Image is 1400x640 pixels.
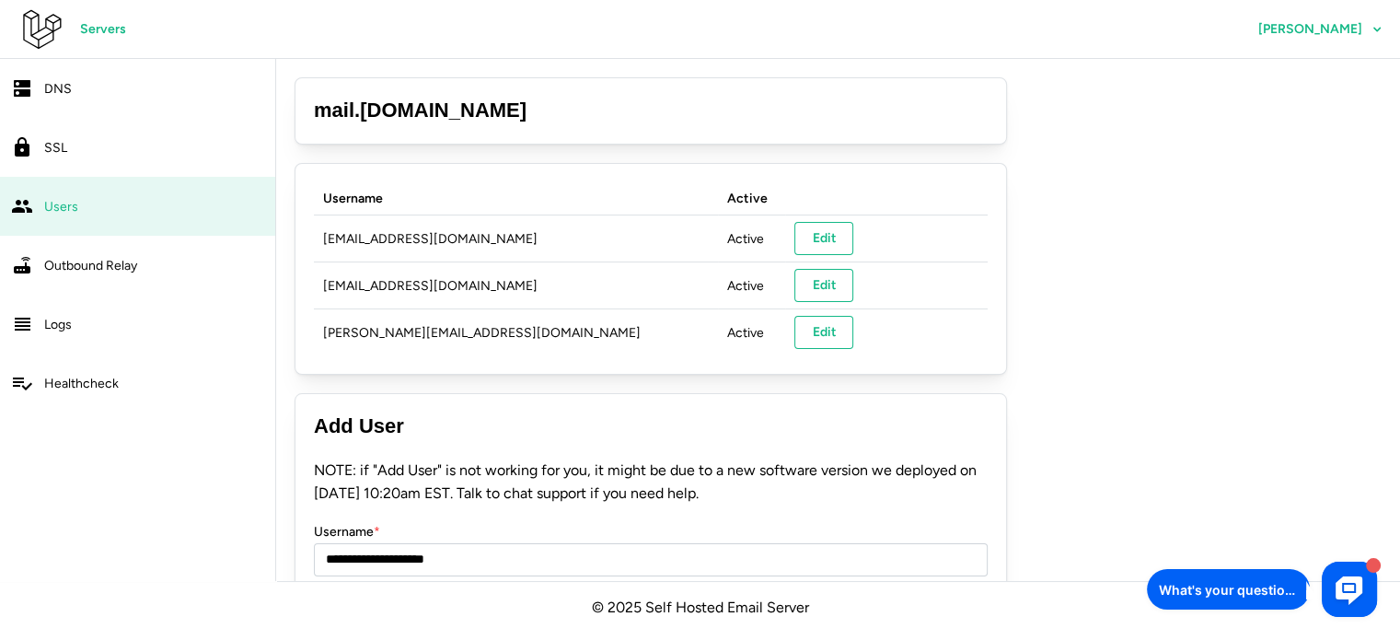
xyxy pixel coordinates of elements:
[44,317,72,332] span: Logs
[314,413,988,441] h3: Add User
[314,182,718,215] th: Username
[44,258,137,273] span: Outbound Relay
[44,140,67,156] span: SSL
[314,262,718,309] td: [EMAIL_ADDRESS][DOMAIN_NAME]
[1142,557,1382,622] iframe: HelpCrunch
[794,222,853,255] button: Edit
[718,215,785,262] td: Active
[80,14,126,45] span: Servers
[812,317,836,348] span: Edit
[44,81,72,97] span: DNS
[718,309,785,356] td: Active
[1241,13,1400,46] button: [PERSON_NAME]
[63,13,144,46] a: Servers
[718,182,785,215] th: Active
[314,309,718,356] td: [PERSON_NAME][EMAIL_ADDRESS][DOMAIN_NAME]
[314,522,380,542] label: Username
[314,215,718,262] td: [EMAIL_ADDRESS][DOMAIN_NAME]
[314,97,988,125] h3: mail . [DOMAIN_NAME]
[794,269,853,302] button: Edit
[812,270,836,301] span: Edit
[1258,23,1362,36] span: [PERSON_NAME]
[812,223,836,254] span: Edit
[314,460,988,506] p: NOTE: if "Add User" is not working for you, it might be due to a new software version we deployed...
[44,199,78,215] span: Users
[44,376,119,391] span: Healthcheck
[718,262,785,309] td: Active
[794,316,853,349] button: Edit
